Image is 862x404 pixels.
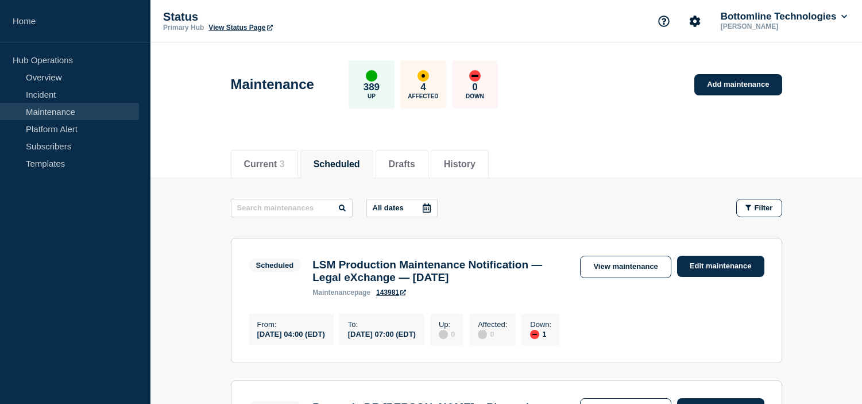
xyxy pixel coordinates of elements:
[652,9,676,33] button: Support
[718,11,849,22] button: Bottomline Technologies
[163,24,204,32] p: Primary Hub
[389,159,415,170] button: Drafts
[439,329,455,339] div: 0
[244,159,285,170] button: Current 3
[530,320,551,329] p: Down :
[694,74,782,95] a: Add maintenance
[368,93,376,99] p: Up
[364,82,380,93] p: 389
[439,330,448,339] div: disabled
[580,256,671,278] a: View maintenance
[530,330,539,339] div: down
[472,82,477,93] p: 0
[478,329,507,339] div: 0
[736,199,782,217] button: Filter
[469,70,481,82] div: down
[231,76,314,93] h1: Maintenance
[231,199,353,217] input: Search maintenances
[312,288,370,297] p: page
[257,320,325,329] p: From :
[718,22,838,30] p: [PERSON_NAME]
[256,261,294,270] div: Scheduled
[280,159,285,169] span: 3
[163,10,393,24] p: Status
[478,330,487,339] div: disabled
[408,93,438,99] p: Affected
[478,320,507,329] p: Affected :
[373,203,404,212] p: All dates
[683,9,707,33] button: Account settings
[677,256,764,277] a: Edit maintenance
[530,329,551,339] div: 1
[420,82,426,93] p: 4
[208,24,272,32] a: View Status Page
[439,320,455,329] p: Up :
[348,329,416,338] div: [DATE] 07:00 (EDT)
[314,159,360,170] button: Scheduled
[755,203,773,212] span: Filter
[466,93,484,99] p: Down
[444,159,476,170] button: History
[312,259,569,284] h3: LSM Production Maintenance Notification — Legal eXchange — [DATE]
[376,288,406,297] a: 143981
[312,288,354,297] span: maintenance
[366,70,377,82] div: up
[257,329,325,338] div: [DATE] 04:00 (EDT)
[348,320,416,329] p: To :
[366,199,438,217] button: All dates
[418,70,429,82] div: affected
